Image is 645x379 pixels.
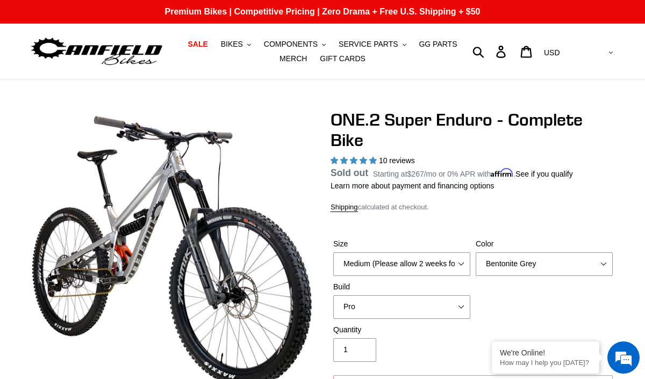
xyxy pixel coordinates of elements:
span: Sold out [331,167,368,178]
img: Canfield Bikes [30,35,164,69]
span: MERCH [279,54,307,63]
a: SALE [182,37,213,52]
span: 10 reviews [379,156,415,165]
span: 5.00 stars [331,156,379,165]
div: We're Online! [500,348,591,357]
a: GG PARTS [413,37,462,52]
span: COMPONENTS [264,40,318,49]
a: Shipping [331,203,358,212]
div: calculated at checkout. [331,202,615,213]
span: $267 [407,170,424,178]
a: See if you qualify - Learn more about Affirm Financing (opens in modal) [515,170,573,178]
span: SALE [188,40,207,49]
a: Learn more about payment and financing options [331,181,494,190]
p: How may I help you today? [500,359,591,367]
label: Build [333,281,470,293]
p: Starting at /mo or 0% APR with . [373,166,573,180]
span: GIFT CARDS [320,54,365,63]
a: GIFT CARDS [314,52,371,66]
button: BIKES [216,37,256,52]
label: Size [333,238,470,250]
button: SERVICE PARTS [333,37,411,52]
span: GG PARTS [419,40,457,49]
button: COMPONENTS [259,37,331,52]
span: BIKES [221,40,243,49]
label: Quantity [333,324,470,336]
h1: ONE.2 Super Enduro - Complete Bike [331,110,615,151]
label: Color [476,238,613,250]
span: Affirm [491,168,513,177]
span: SERVICE PARTS [339,40,398,49]
a: MERCH [274,52,312,66]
